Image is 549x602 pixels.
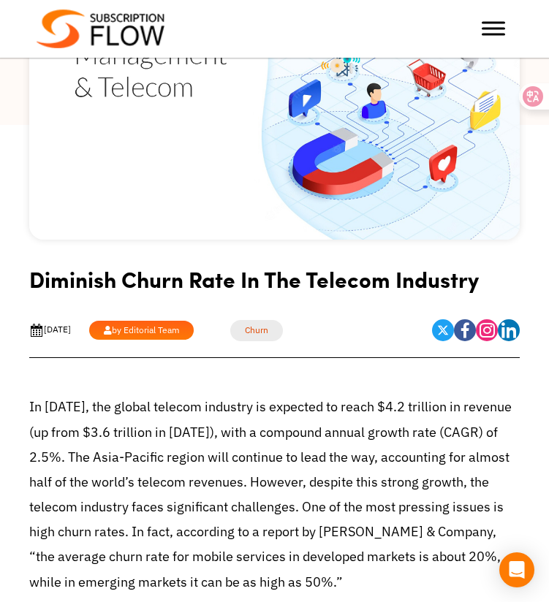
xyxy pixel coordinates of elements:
h1: Diminish Churn Rate In The Telecom Industry [29,266,520,303]
a: by Editorial Team [89,321,194,340]
p: In [DATE], the global telecom industry is expected to reach $4.2 trillion in revenue (up from $3.... [29,395,520,595]
div: [DATE] [29,323,71,338]
button: Toggle Menu [482,22,505,36]
div: Open Intercom Messenger [499,552,534,587]
a: Churn [230,320,283,341]
img: Subscriptionflow [37,9,164,48]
